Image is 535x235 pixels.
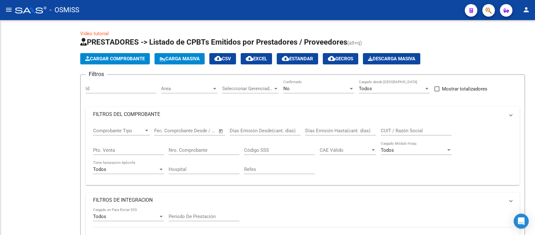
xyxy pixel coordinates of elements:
button: Open calendar [218,128,225,135]
button: CSV [209,53,236,64]
mat-icon: cloud_download [282,55,289,62]
span: Todos [359,86,372,91]
mat-panel-title: FILTROS DEL COMPROBANTE [93,111,505,118]
a: Video tutorial [80,31,109,36]
button: Descarga Masiva [363,53,420,64]
mat-icon: person [522,6,530,14]
span: No [283,86,290,91]
input: Fecha fin [185,128,216,134]
span: - OSMISS [50,3,79,17]
mat-icon: cloud_download [214,55,222,62]
span: Seleccionar Gerenciador [222,86,273,91]
span: PRESTADORES -> Listado de CPBTs Emitidos por Prestadores / Proveedores [80,38,347,46]
span: Comprobante Tipo [93,128,144,134]
mat-panel-title: FILTROS DE INTEGRACION [93,197,505,204]
mat-icon: menu [5,6,13,14]
span: Todos [381,147,394,153]
mat-expansion-panel-header: FILTROS DE INTEGRACION [86,193,520,208]
mat-icon: cloud_download [328,55,335,62]
span: Gecros [328,56,353,62]
span: CAE Válido [320,147,370,153]
button: EXCEL [241,53,272,64]
span: Carga Masiva [160,56,200,62]
span: Cargar Comprobante [85,56,145,62]
input: Fecha inicio [154,128,180,134]
span: Todos [93,167,106,172]
h3: Filtros [86,70,107,79]
mat-expansion-panel-header: FILTROS DEL COMPROBANTE [86,107,520,122]
button: Carga Masiva [155,53,205,64]
div: Open Intercom Messenger [514,214,529,229]
div: FILTROS DEL COMPROBANTE [86,122,520,185]
span: CSV [214,56,231,62]
app-download-masive: Descarga masiva de comprobantes (adjuntos) [363,53,420,64]
span: Mostrar totalizadores [442,85,487,93]
span: Estandar [282,56,313,62]
mat-icon: cloud_download [246,55,253,62]
span: (alt+q) [347,40,362,46]
span: Descarga Masiva [368,56,415,62]
span: EXCEL [246,56,267,62]
span: Todos [93,214,106,219]
button: Cargar Comprobante [80,53,150,64]
span: Area [161,86,212,91]
button: Estandar [277,53,318,64]
button: Gecros [323,53,358,64]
